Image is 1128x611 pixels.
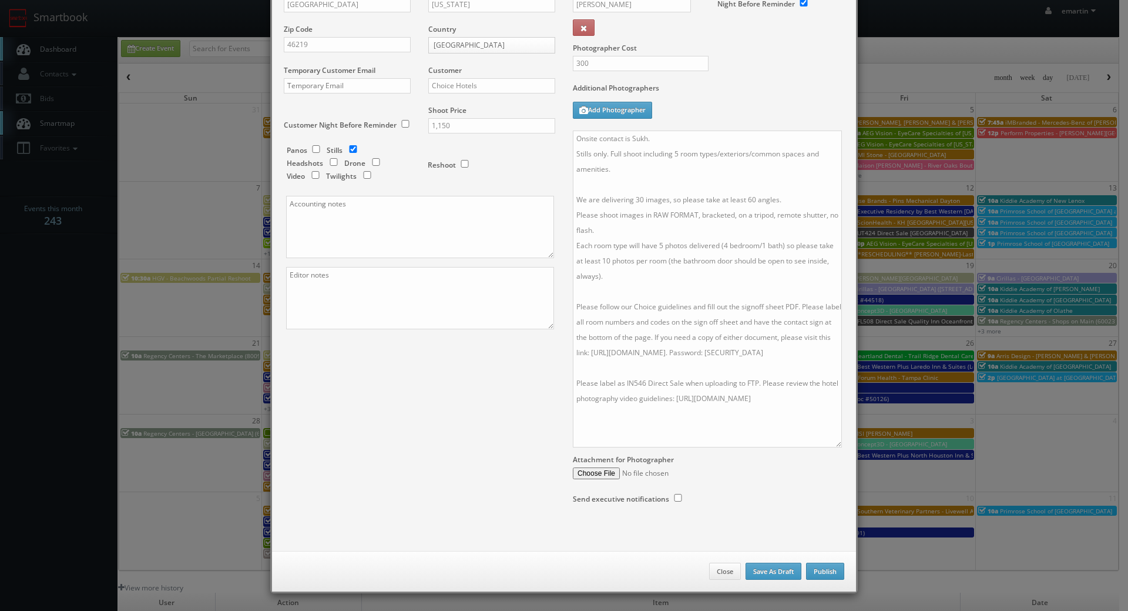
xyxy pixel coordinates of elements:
[284,37,411,52] input: Zip Code
[746,563,801,580] button: Save As Draft
[287,158,323,168] label: Headshots
[806,563,844,580] button: Publish
[428,65,462,75] label: Customer
[564,43,853,53] label: Photographer Cost
[573,83,844,99] label: Additional Photographers
[284,120,397,130] label: Customer Night Before Reminder
[287,171,305,181] label: Video
[428,118,555,133] input: Shoot Price
[326,171,357,181] label: Twilights
[428,78,555,94] input: Select a customer
[327,145,343,155] label: Stills
[573,102,652,119] button: Add Photographer
[287,145,307,155] label: Panos
[284,78,411,94] input: Temporary Email
[428,37,555,54] a: [GEOGRAPHIC_DATA]
[434,38,539,53] span: [GEOGRAPHIC_DATA]
[573,494,669,504] label: Send executive notifications
[428,24,456,34] label: Country
[284,24,313,34] label: Zip Code
[284,65,375,75] label: Temporary Customer Email
[344,158,365,168] label: Drone
[573,56,709,71] input: Photographer Cost
[428,105,466,115] label: Shoot Price
[428,160,456,170] label: Reshoot
[709,563,741,580] button: Close
[573,455,674,465] label: Attachment for Photographer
